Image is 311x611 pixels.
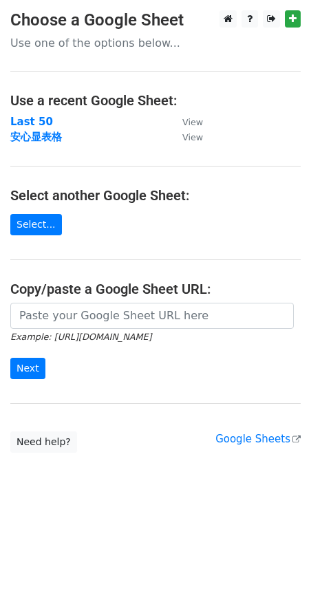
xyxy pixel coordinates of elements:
[169,131,203,143] a: View
[10,358,45,379] input: Next
[10,116,53,128] a: Last 50
[10,187,301,204] h4: Select another Google Sheet:
[10,10,301,30] h3: Choose a Google Sheet
[169,116,203,128] a: View
[10,214,62,235] a: Select...
[10,92,301,109] h4: Use a recent Google Sheet:
[10,303,294,329] input: Paste your Google Sheet URL here
[215,433,301,445] a: Google Sheets
[182,132,203,142] small: View
[10,431,77,453] a: Need help?
[10,281,301,297] h4: Copy/paste a Google Sheet URL:
[10,332,151,342] small: Example: [URL][DOMAIN_NAME]
[10,36,301,50] p: Use one of the options below...
[10,131,62,143] a: 安心显表格
[182,117,203,127] small: View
